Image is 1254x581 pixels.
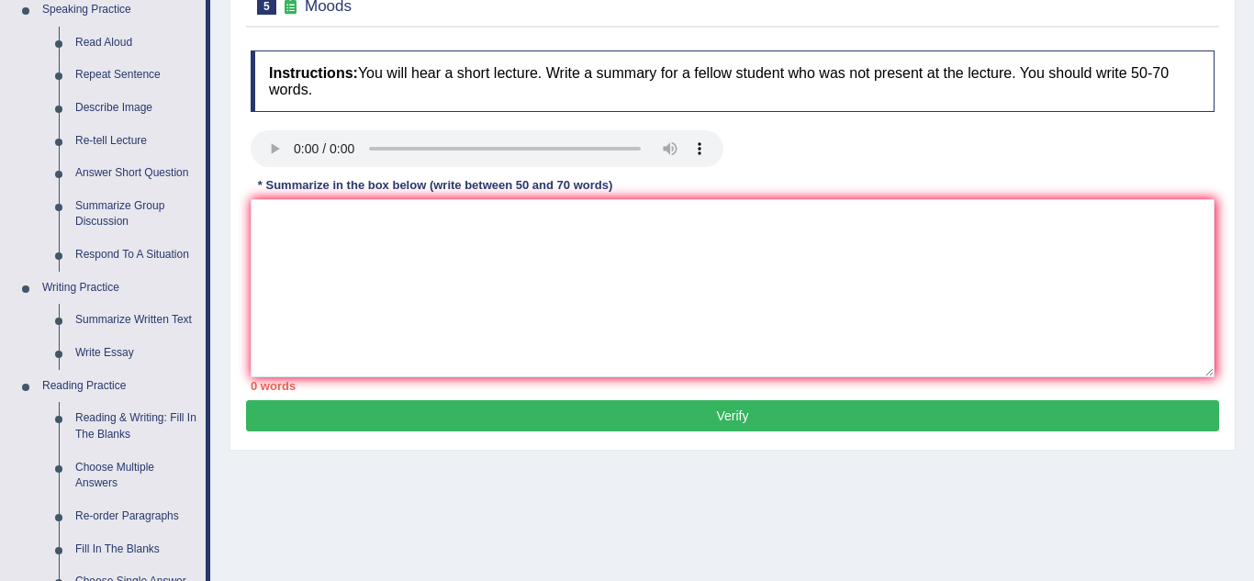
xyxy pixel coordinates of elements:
[67,27,206,60] a: Read Aloud
[67,337,206,370] a: Write Essay
[34,370,206,403] a: Reading Practice
[269,65,358,81] b: Instructions:
[34,272,206,305] a: Writing Practice
[251,176,620,194] div: * Summarize in the box below (write between 50 and 70 words)
[67,402,206,451] a: Reading & Writing: Fill In The Blanks
[67,452,206,500] a: Choose Multiple Answers
[246,400,1219,431] button: Verify
[67,92,206,125] a: Describe Image
[67,59,206,92] a: Repeat Sentence
[67,157,206,190] a: Answer Short Question
[67,190,206,239] a: Summarize Group Discussion
[67,533,206,566] a: Fill In The Blanks
[67,125,206,158] a: Re-tell Lecture
[67,500,206,533] a: Re-order Paragraphs
[67,304,206,337] a: Summarize Written Text
[251,377,1215,395] div: 0 words
[67,239,206,272] a: Respond To A Situation
[251,50,1215,112] h4: You will hear a short lecture. Write a summary for a fellow student who was not present at the le...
